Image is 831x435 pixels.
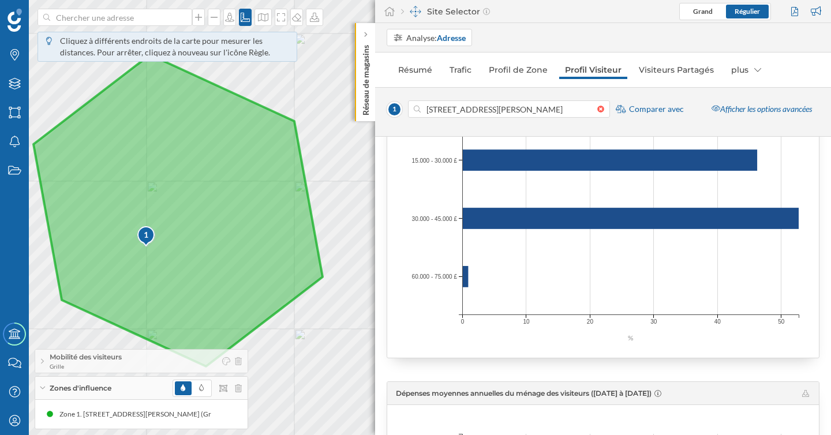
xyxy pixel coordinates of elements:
div: Site Selector [401,6,490,17]
a: Visiteurs Partagés [633,61,720,79]
span: Grand [693,7,713,16]
div: Zone 1. [STREET_ADDRESS][PERSON_NAME] (Grille) [58,408,227,420]
span: 1 [387,102,402,117]
div: 1 [137,226,154,246]
text: 40 [714,318,721,325]
div: Analyse: [406,32,466,44]
span: Mobilité des visiteurs [50,352,122,362]
span: 30.000 - 45.000 £ [412,214,457,223]
a: Profil Visiteur [559,61,627,79]
div: plus [725,61,767,79]
a: Résumé [392,61,438,79]
text: 50 [778,318,785,325]
span: Zones d'influence [50,383,111,393]
strong: Adresse [437,33,466,43]
img: dashboards-manager.svg [410,6,421,17]
span: Régulier [735,7,760,16]
a: Profil de Zone [483,61,553,79]
text: 0 [461,318,465,325]
span: Comparer avec [629,103,684,115]
div: 1 [137,229,156,241]
a: Trafic [444,61,477,79]
text: 20 [587,318,594,325]
span: Dépenses moyennes annuelles du ménage des visiteurs ([DATE] à [DATE]) [396,389,652,397]
div: Cliquez à différents endroits de la carte pour mesurer les distances. Pour arrêter, cliquez à nou... [60,35,291,58]
img: Logo Geoblink [8,9,22,32]
span: Assistance [23,8,79,18]
div: Afficher les options avancées [705,99,819,119]
text: % [628,333,633,342]
img: pois-map-marker.svg [137,226,156,248]
span: Grille [50,362,122,370]
text: 10 [523,318,530,325]
span: 60.000 - 75.000 £ [412,272,457,281]
p: Réseau de magasins [360,40,372,115]
text: 30 [650,318,657,325]
span: 15.000 - 30.000 £ [412,156,457,164]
